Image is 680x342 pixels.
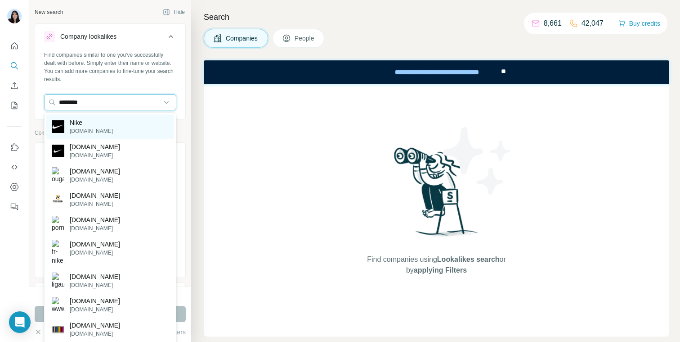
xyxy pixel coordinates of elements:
[70,240,120,249] p: [DOMAIN_NAME]
[204,11,669,23] h4: Search
[226,34,259,43] span: Companies
[7,58,22,74] button: Search
[70,118,113,127] p: Nike
[295,34,315,43] span: People
[70,151,120,160] p: [DOMAIN_NAME]
[7,159,22,175] button: Use Surfe API
[70,215,120,224] p: [DOMAIN_NAME]
[618,17,660,30] button: Buy credits
[52,216,64,232] img: pornike.com
[437,255,500,263] span: Lookalikes search
[390,145,483,246] img: Surfe Illustration - Woman searching with binoculars
[157,5,191,19] button: Hide
[544,18,562,29] p: 8,661
[70,272,120,281] p: [DOMAIN_NAME]
[437,120,518,201] img: Surfe Illustration - Stars
[204,60,669,84] iframe: Banner
[35,8,63,16] div: New search
[52,167,64,183] img: ougannike.com
[7,78,22,94] button: Enrich CSV
[70,176,120,184] p: [DOMAIN_NAME]
[70,224,120,233] p: [DOMAIN_NAME]
[7,139,22,155] button: Use Surfe on LinkedIn
[70,200,120,208] p: [DOMAIN_NAME]
[70,296,120,306] p: [DOMAIN_NAME]
[70,306,120,314] p: [DOMAIN_NAME]
[582,18,604,29] p: 42,047
[70,142,120,151] p: [DOMAIN_NAME]
[7,97,22,114] button: My lists
[52,323,64,336] img: smoktronike.com
[7,9,22,23] img: Avatar
[35,129,186,137] p: Company information
[35,285,185,306] button: Industry
[7,38,22,54] button: Quick start
[35,145,185,170] button: Company
[52,240,64,265] img: fr-nike.com
[52,297,64,313] img: www.shelbydenike.com
[70,321,120,330] p: [DOMAIN_NAME]
[9,311,31,333] div: Open Intercom Messenger
[7,199,22,215] button: Feedback
[70,127,113,135] p: [DOMAIN_NAME]
[44,51,176,83] div: Find companies similar to one you've successfully dealt with before. Simply enter their name or w...
[52,120,64,133] img: Nike
[70,191,120,200] p: [DOMAIN_NAME]
[364,254,508,276] span: Find companies using or by
[52,273,64,289] img: ligaunike.com
[52,193,64,206] img: zionike.com
[414,266,467,274] span: applying Filters
[70,330,120,338] p: [DOMAIN_NAME]
[70,249,120,257] p: [DOMAIN_NAME]
[7,179,22,195] button: Dashboard
[35,328,60,337] button: Clear
[52,145,64,157] img: Nike.com
[70,167,120,176] p: [DOMAIN_NAME]
[35,26,185,51] button: Company lookalikes
[70,281,120,289] p: [DOMAIN_NAME]
[60,32,116,41] div: Company lookalikes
